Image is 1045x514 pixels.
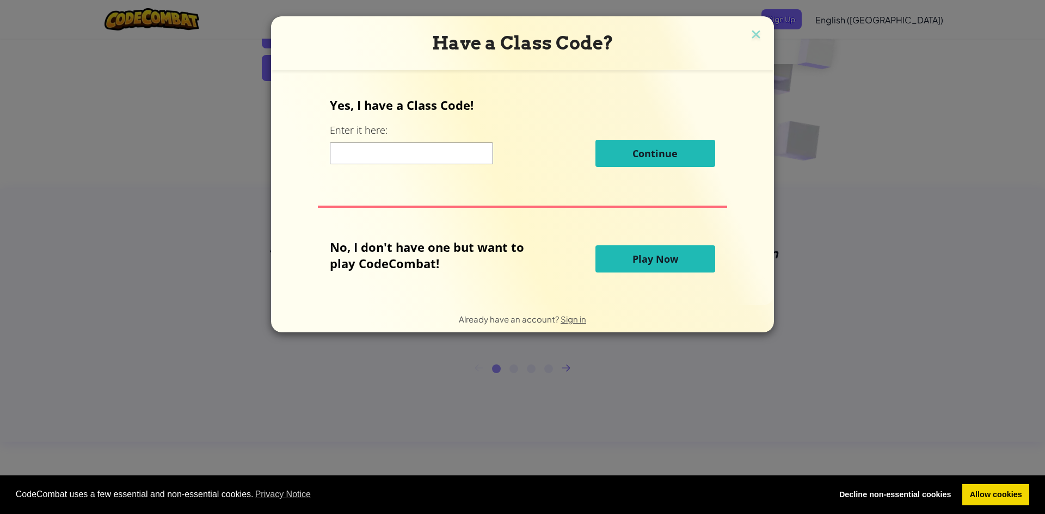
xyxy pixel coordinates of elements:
p: Yes, I have a Class Code! [330,97,715,113]
button: Play Now [595,245,715,273]
img: close icon [749,27,763,44]
span: Have a Class Code? [432,32,613,54]
label: Enter it here: [330,123,388,137]
p: No, I don't have one but want to play CodeCombat! [330,239,540,271]
a: allow cookies [962,484,1029,506]
span: Play Now [632,252,678,265]
a: deny cookies [832,484,958,506]
a: learn more about cookies [254,486,313,503]
span: Continue [632,147,678,160]
button: Continue [595,140,715,167]
a: Sign in [561,314,586,324]
span: CodeCombat uses a few essential and non-essential cookies. [16,486,823,503]
span: Already have an account? [459,314,561,324]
